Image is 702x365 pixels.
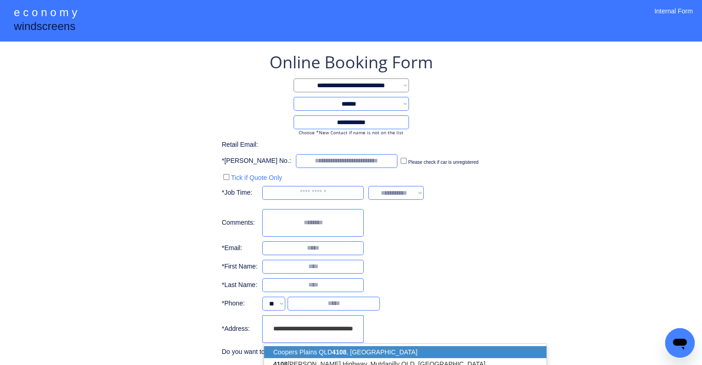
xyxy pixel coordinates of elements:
p: Coopers Plains QLD , [GEOGRAPHIC_DATA] [264,346,546,358]
div: *Address: [222,324,258,334]
div: Retail Email: [222,140,268,150]
div: e c o n o m y [14,5,77,22]
div: *First Name: [222,262,258,271]
div: Comments: [222,218,258,227]
div: Do you want to book job at a different address? [222,347,364,357]
iframe: Button to launch messaging window [665,328,695,358]
div: *Email: [222,244,258,253]
div: *Phone: [222,299,258,308]
div: Online Booking Form [270,51,433,74]
div: *Job Time: [222,188,258,197]
div: Internal Form [654,7,693,28]
div: windscreens [14,18,75,36]
div: *Last Name: [222,281,258,290]
div: Choose *New Contact if name is not on the list [294,129,409,136]
label: Tick if Quote Only [231,174,282,181]
strong: 4108 [332,348,347,356]
div: *[PERSON_NAME] No.: [222,156,291,166]
label: Please check if car is unregistered [408,160,478,165]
